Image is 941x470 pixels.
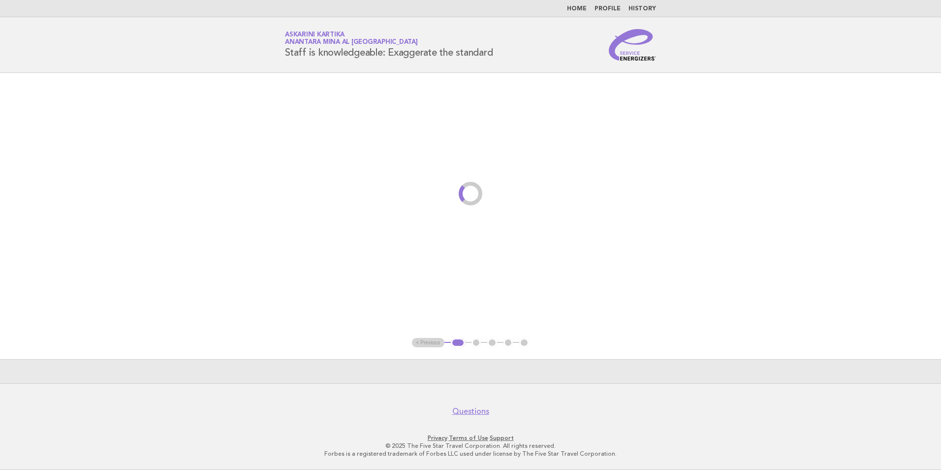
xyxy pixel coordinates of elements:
[567,6,587,12] a: Home
[449,435,488,441] a: Terms of Use
[628,6,656,12] a: History
[595,6,621,12] a: Profile
[285,32,493,58] h1: Staff is knowledgeable: Exaggerate the standard
[169,442,772,450] p: © 2025 The Five Star Travel Corporation. All rights reserved.
[285,32,418,45] a: Askarini KartikaAnantara Mina al [GEOGRAPHIC_DATA]
[452,406,489,416] a: Questions
[490,435,514,441] a: Support
[609,29,656,61] img: Service Energizers
[169,450,772,458] p: Forbes is a registered trademark of Forbes LLC used under license by The Five Star Travel Corpora...
[169,434,772,442] p: · ·
[285,39,418,46] span: Anantara Mina al [GEOGRAPHIC_DATA]
[428,435,447,441] a: Privacy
